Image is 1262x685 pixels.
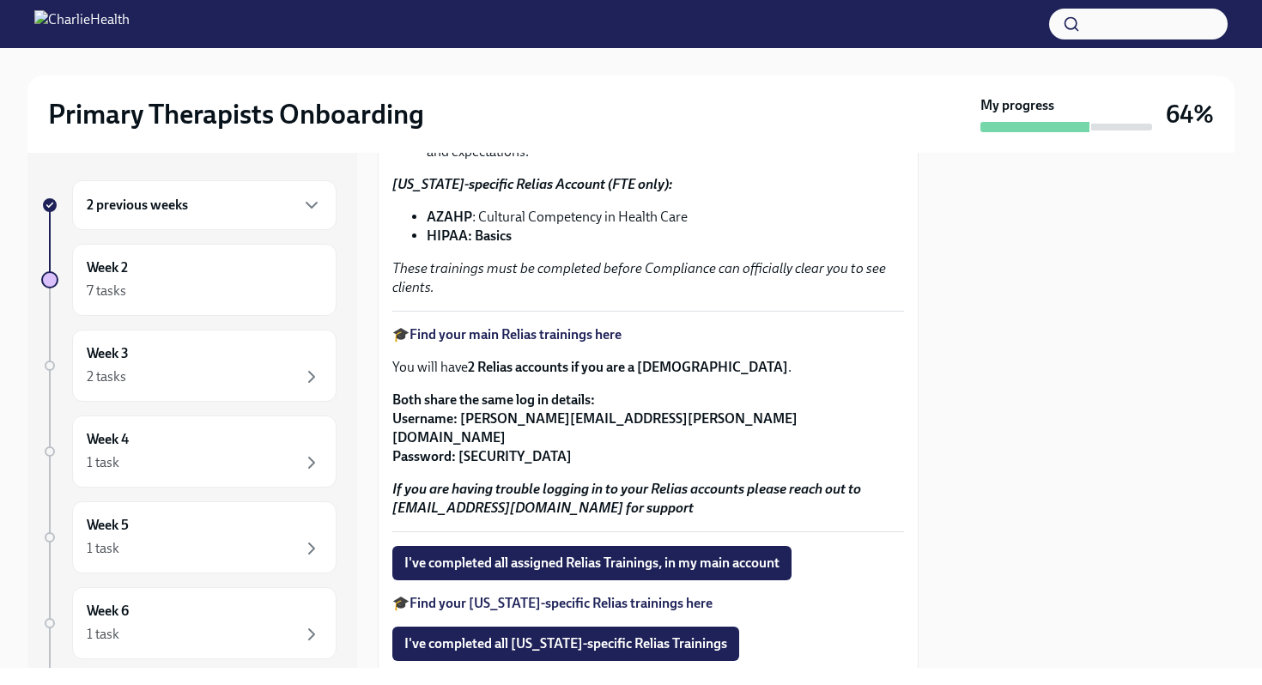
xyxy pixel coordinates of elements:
[87,196,188,215] h6: 2 previous weeks
[392,546,792,580] button: I've completed all assigned Relias Trainings, in my main account
[87,344,129,363] h6: Week 3
[392,325,904,344] p: 🎓
[87,453,119,472] div: 1 task
[87,516,129,535] h6: Week 5
[427,227,512,244] strong: HIPAA: Basics
[87,539,119,558] div: 1 task
[427,208,904,227] li: : Cultural Competency in Health Care
[87,625,119,644] div: 1 task
[392,391,798,464] strong: Both share the same log in details: Username: [PERSON_NAME][EMAIL_ADDRESS][PERSON_NAME][DOMAIN_NA...
[404,635,727,652] span: I've completed all [US_STATE]-specific Relias Trainings
[87,282,126,300] div: 7 tasks
[392,627,739,661] button: I've completed all [US_STATE]-specific Relias Trainings
[392,594,904,613] p: 🎓
[392,358,904,377] p: You will have .
[404,555,780,572] span: I've completed all assigned Relias Trainings, in my main account
[980,96,1054,115] strong: My progress
[41,244,337,316] a: Week 27 tasks
[392,260,886,295] em: These trainings must be completed before Compliance can officially clear you to see clients.
[410,595,713,611] a: Find your [US_STATE]-specific Relias trainings here
[87,430,129,449] h6: Week 4
[34,10,130,38] img: CharlieHealth
[392,176,672,192] strong: [US_STATE]-specific Relias Account (FTE only):
[468,359,788,375] strong: 2 Relias accounts if you are a [DEMOGRAPHIC_DATA]
[410,326,622,342] a: Find your main Relias trainings here
[87,258,128,277] h6: Week 2
[41,330,337,402] a: Week 32 tasks
[72,180,337,230] div: 2 previous weeks
[87,367,126,386] div: 2 tasks
[1166,99,1214,130] h3: 64%
[41,501,337,573] a: Week 51 task
[427,209,472,225] strong: AZAHP
[87,602,129,621] h6: Week 6
[48,97,424,131] h2: Primary Therapists Onboarding
[41,415,337,488] a: Week 41 task
[392,481,861,516] strong: If you are having trouble logging in to your Relias accounts please reach out to [EMAIL_ADDRESS][...
[41,587,337,659] a: Week 61 task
